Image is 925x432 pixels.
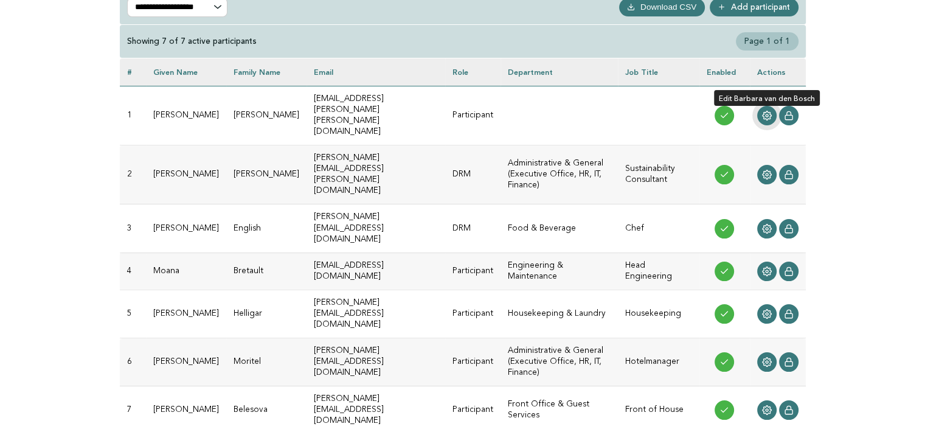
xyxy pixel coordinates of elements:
td: 5 [120,290,146,338]
td: Participant [445,253,501,290]
td: Helligar [226,290,307,338]
td: [PERSON_NAME] [226,145,307,204]
td: Engineering & Maintenance [501,253,618,290]
td: Moana [146,253,226,290]
td: Chef [618,204,699,253]
td: [PERSON_NAME][EMAIL_ADDRESS][DOMAIN_NAME] [307,204,446,253]
td: DRM [445,204,501,253]
td: English [226,204,307,253]
td: Housekeeping [618,290,699,338]
td: [PERSON_NAME][EMAIL_ADDRESS][DOMAIN_NAME] [307,338,446,386]
td: [PERSON_NAME] [146,145,226,204]
td: [PERSON_NAME] [146,204,226,253]
div: Showing 7 of 7 active participants [127,36,257,47]
td: [PERSON_NAME][EMAIL_ADDRESS][DOMAIN_NAME] [307,290,446,338]
td: [PERSON_NAME] [146,290,226,338]
td: Bretault [226,253,307,290]
td: Administrative & General (Executive Office, HR, IT, Finance) [501,145,618,204]
th: Given name [146,58,226,86]
td: Moritel [226,338,307,386]
td: 2 [120,145,146,204]
td: Participant [445,86,501,145]
td: Hotelmanager [618,338,699,386]
td: Administrative & General (Executive Office, HR, IT, Finance) [501,338,618,386]
th: Role [445,58,501,86]
td: 4 [120,253,146,290]
td: DRM [445,145,501,204]
td: [EMAIL_ADDRESS][DOMAIN_NAME] [307,253,446,290]
td: 1 [120,86,146,145]
td: [PERSON_NAME][EMAIL_ADDRESS][PERSON_NAME][DOMAIN_NAME] [307,145,446,204]
td: Participant [445,338,501,386]
td: Food & Beverage [501,204,618,253]
td: [PERSON_NAME] [226,86,307,145]
td: Sustainability Consultant [618,145,699,204]
td: [EMAIL_ADDRESS][PERSON_NAME][PERSON_NAME][DOMAIN_NAME] [307,86,446,145]
th: Department [501,58,618,86]
th: Family name [226,58,307,86]
th: Email [307,58,446,86]
td: 6 [120,338,146,386]
td: Head Engineering [618,253,699,290]
td: [PERSON_NAME] [146,338,226,386]
th: Enabled [699,58,750,86]
td: [PERSON_NAME] [146,86,226,145]
td: Participant [445,290,501,338]
th: # [120,58,146,86]
th: Job Title [618,58,699,86]
td: 3 [120,204,146,253]
td: Housekeeping & Laundry [501,290,618,338]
